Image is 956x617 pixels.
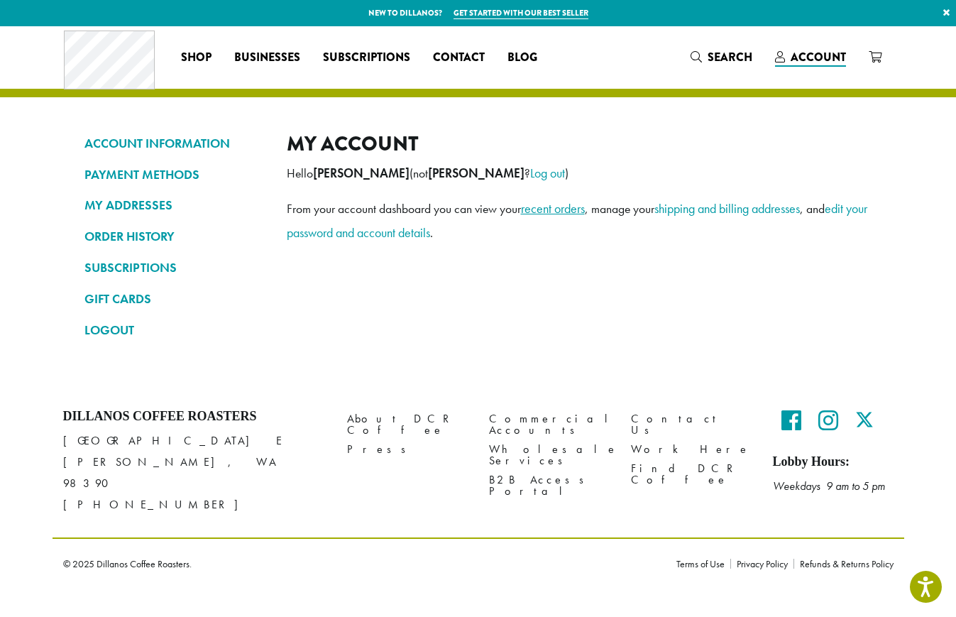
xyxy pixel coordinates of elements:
a: Wholesale Services [489,440,610,471]
h2: My account [287,131,872,156]
strong: [PERSON_NAME] [428,165,524,181]
a: recent orders [521,200,585,217]
p: Hello (not ? ) [287,161,872,185]
a: GIFT CARDS [84,287,265,311]
a: About DCR Coffee [347,409,468,439]
p: From your account dashboard you can view your , manage your , and . [287,197,872,245]
span: Account [791,49,846,65]
a: SUBSCRIPTIONS [84,256,265,280]
a: ACCOUNT INFORMATION [84,131,265,155]
h5: Lobby Hours: [773,454,894,470]
a: Shop [170,46,223,69]
span: Search [708,49,752,65]
p: [GEOGRAPHIC_DATA] E [PERSON_NAME], WA 98390 [PHONE_NUMBER] [63,430,326,515]
a: B2B Access Portal [489,471,610,501]
a: shipping and billing addresses [654,200,800,217]
a: Work Here [631,440,752,459]
em: Weekdays 9 am to 5 pm [773,479,885,493]
a: Terms of Use [676,559,730,569]
a: Get started with our best seller [454,7,588,19]
a: edit your password and account details [287,200,867,241]
nav: Account pages [84,131,265,354]
p: © 2025 Dillanos Coffee Roasters. [63,559,655,569]
a: Log out [530,165,565,181]
a: Search [679,45,764,69]
strong: [PERSON_NAME] [313,165,410,181]
a: ORDER HISTORY [84,224,265,249]
a: Refunds & Returns Policy [793,559,894,569]
a: MY ADDRESSES [84,193,265,217]
a: Privacy Policy [730,559,793,569]
a: LOGOUT [84,318,265,342]
a: Press [347,440,468,459]
a: Contact Us [631,409,752,439]
a: Commercial Accounts [489,409,610,439]
span: Contact [433,49,485,67]
span: Blog [507,49,537,67]
h4: Dillanos Coffee Roasters [63,409,326,425]
a: PAYMENT METHODS [84,163,265,187]
span: Subscriptions [323,49,410,67]
span: Shop [181,49,211,67]
a: Find DCR Coffee [631,459,752,490]
span: Businesses [234,49,300,67]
